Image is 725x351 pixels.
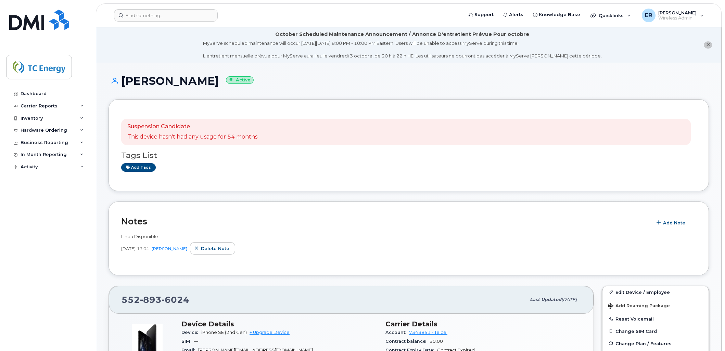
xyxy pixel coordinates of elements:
[121,151,696,160] h3: Tags List
[121,246,136,251] span: [DATE]
[121,163,156,172] a: Add tags
[203,40,602,59] div: MyServe scheduled maintenance will occur [DATE][DATE] 8:00 PM - 10:00 PM Eastern. Users will be u...
[152,246,187,251] a: [PERSON_NAME]
[409,330,447,335] a: 7343851 - Telcel
[226,76,254,84] small: Active
[561,297,577,302] span: [DATE]
[530,297,561,302] span: Last updated
[140,295,162,305] span: 893
[109,75,709,87] h1: [PERSON_NAME]
[181,320,377,328] h3: Device Details
[181,339,194,344] span: SIM
[121,216,649,226] h2: Notes
[608,303,670,310] span: Add Roaming Package
[122,295,189,305] span: 552
[250,330,290,335] a: + Upgrade Device
[695,321,720,346] iframe: Messenger Launcher
[602,313,709,325] button: Reset Voicemail
[652,217,691,229] button: Add Note
[385,320,581,328] h3: Carrier Details
[663,220,685,226] span: Add Note
[602,286,709,298] a: Edit Device / Employee
[430,339,443,344] span: $0.00
[615,341,672,346] span: Change Plan / Features
[704,41,712,49] button: close notification
[201,245,229,252] span: Delete note
[201,330,247,335] span: iPhone SE (2nd Gen)
[602,298,709,312] button: Add Roaming Package
[181,330,201,335] span: Device
[137,246,149,251] span: 13:04
[602,325,709,337] button: Change SIM Card
[162,295,189,305] span: 6024
[190,242,235,255] button: Delete note
[275,31,529,38] div: October Scheduled Maintenance Announcement / Annonce D'entretient Prévue Pour octobre
[385,330,409,335] span: Account
[385,339,430,344] span: Contract balance
[127,123,257,131] p: Suspension Candidate
[127,133,257,141] p: This device hasn't had any usage for 54 months
[121,234,158,239] span: Linea Disponible
[194,339,198,344] span: —
[602,337,709,350] button: Change Plan / Features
